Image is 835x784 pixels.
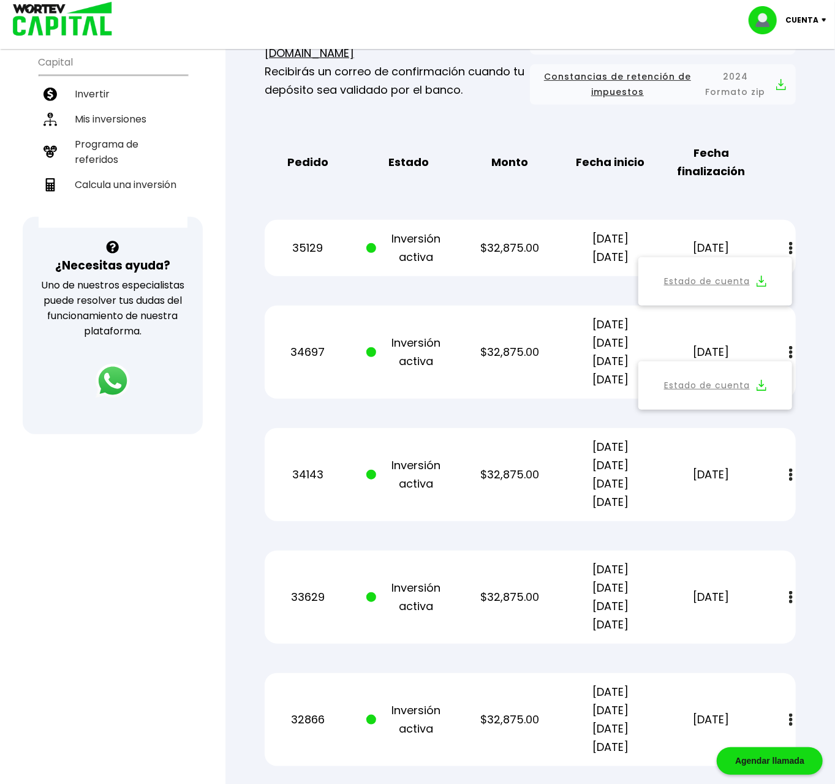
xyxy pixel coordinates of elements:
[540,69,695,100] span: Constancias de retención de impuestos
[540,69,785,100] button: Constancias de retención de impuestos2024 Formato zip
[568,315,653,389] p: [DATE] [DATE] [DATE] [DATE]
[39,172,187,197] a: Calcula una inversión
[669,588,754,606] p: [DATE]
[669,343,754,361] p: [DATE]
[39,107,187,132] a: Mis inversiones
[717,747,823,775] div: Agendar llamada
[265,588,350,606] p: 33629
[388,153,429,171] b: Estado
[366,456,452,493] p: Inversión activa
[467,710,552,729] p: $32,875.00
[669,710,754,729] p: [DATE]
[664,274,750,289] a: Estado de cuenta
[43,113,57,126] img: inversiones-icon.6695dc30.svg
[265,239,350,257] p: 35129
[39,48,187,228] ul: Capital
[39,81,187,107] a: Invertir
[467,239,552,257] p: $32,875.00
[96,364,130,398] img: logos_whatsapp-icon.242b2217.svg
[646,265,785,298] button: Estado de cuenta
[287,153,328,171] b: Pedido
[785,11,818,29] p: Cuenta
[818,18,835,22] img: icon-down
[366,701,452,738] p: Inversión activa
[646,369,785,402] button: Estado de cuenta
[366,230,452,266] p: Inversión activa
[43,88,57,101] img: invertir-icon.b3b967d7.svg
[265,466,350,484] p: 34143
[664,378,750,393] a: Estado de cuenta
[265,343,350,361] p: 34697
[39,132,187,172] a: Programa de referidos
[749,6,785,34] img: profile-image
[568,438,653,511] p: [DATE] [DATE] [DATE] [DATE]
[467,588,552,606] p: $32,875.00
[43,178,57,192] img: calculadora-icon.17d418c4.svg
[39,277,187,339] p: Uno de nuestros especialistas puede resolver tus dudas del funcionamiento de nuestra plataforma.
[43,145,57,159] img: recomiendanos-icon.9b8e9327.svg
[265,710,350,729] p: 32866
[366,579,452,616] p: Inversión activa
[568,230,653,266] p: [DATE] [DATE]
[669,239,754,257] p: [DATE]
[568,560,653,634] p: [DATE] [DATE] [DATE] [DATE]
[568,683,653,756] p: [DATE] [DATE] [DATE] [DATE]
[265,7,530,99] p: Recuerda enviar tu comprobante de tu transferencia a Recibirás un correo de confirmación cuando t...
[669,466,754,484] p: [DATE]
[491,153,528,171] b: Monto
[366,334,452,371] p: Inversión activa
[55,257,170,274] h3: ¿Necesitas ayuda?
[467,466,552,484] p: $32,875.00
[669,144,754,181] b: Fecha finalización
[467,343,552,361] p: $32,875.00
[576,153,644,171] b: Fecha inicio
